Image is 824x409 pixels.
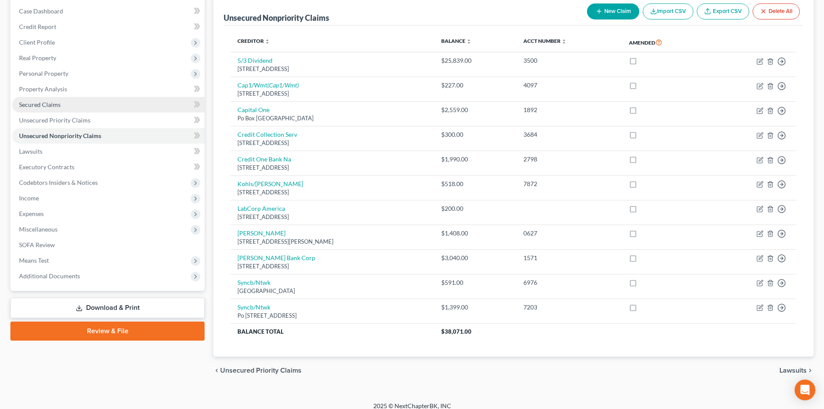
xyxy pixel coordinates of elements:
span: $38,071.00 [441,328,471,335]
div: 7203 [523,303,616,312]
th: Balance Total [231,324,434,339]
div: 6976 [523,278,616,287]
span: Client Profile [19,39,55,46]
a: Credit One Bank Na [237,155,291,163]
a: Credit Collection Serv [237,131,297,138]
span: Property Analysis [19,85,67,93]
button: Lawsuits chevron_right [779,367,814,374]
span: Executory Contracts [19,163,74,171]
a: Lawsuits [12,144,205,159]
div: 4097 [523,81,616,90]
a: Property Analysis [12,81,205,97]
span: Expenses [19,210,44,217]
div: [STREET_ADDRESS] [237,262,427,271]
i: unfold_more [466,39,471,44]
button: Import CSV [643,3,693,19]
a: Balance unfold_more [441,38,471,44]
div: 2798 [523,155,616,164]
div: $227.00 [441,81,509,90]
div: $591.00 [441,278,509,287]
i: chevron_left [213,367,220,374]
div: $2,559.00 [441,106,509,114]
a: LabCorp America [237,205,285,212]
div: [STREET_ADDRESS] [237,164,427,172]
span: Unsecured Priority Claims [220,367,301,374]
span: Real Property [19,54,56,61]
a: Export CSV [697,3,749,19]
a: Syncb/Ntwk [237,303,270,311]
div: [STREET_ADDRESS] [237,188,427,196]
div: [STREET_ADDRESS] [237,90,427,98]
a: Download & Print [10,298,205,318]
div: [STREET_ADDRESS][PERSON_NAME] [237,238,427,246]
div: Po [STREET_ADDRESS] [237,312,427,320]
a: SOFA Review [12,237,205,253]
div: $300.00 [441,130,509,139]
a: Kohls/[PERSON_NAME] [237,180,303,187]
span: Secured Claims [19,101,61,108]
div: 7872 [523,180,616,188]
a: Syncb/Ntwk [237,279,270,286]
div: Open Intercom Messenger [795,380,815,400]
div: $3,040.00 [441,254,509,262]
button: Delete All [753,3,800,19]
div: $518.00 [441,180,509,188]
button: New Claim [587,3,639,19]
a: [PERSON_NAME] Bank Corp [237,254,315,261]
span: Income [19,194,39,202]
div: Po Box [GEOGRAPHIC_DATA] [237,114,427,122]
span: Additional Documents [19,272,80,280]
button: chevron_left Unsecured Priority Claims [213,367,301,374]
i: (Cap1/Wmt) [267,81,299,89]
div: $1,990.00 [441,155,509,164]
div: 0627 [523,229,616,238]
a: Unsecured Priority Claims [12,113,205,128]
div: 3684 [523,130,616,139]
th: Amended [622,32,709,52]
div: [STREET_ADDRESS] [237,65,427,73]
div: $1,408.00 [441,229,509,238]
a: Unsecured Nonpriority Claims [12,128,205,144]
span: Credit Report [19,23,56,30]
span: SOFA Review [19,241,55,248]
a: Review & File [10,322,205,341]
a: Executory Contracts [12,159,205,175]
div: $25,839.00 [441,56,509,65]
span: Unsecured Nonpriority Claims [19,132,101,139]
i: chevron_right [807,367,814,374]
a: Acct Number unfold_more [523,38,567,44]
div: 3500 [523,56,616,65]
a: Credit Report [12,19,205,35]
a: Creditor unfold_more [237,38,270,44]
div: Unsecured Nonpriority Claims [224,13,329,23]
div: $200.00 [441,204,509,213]
span: Unsecured Priority Claims [19,116,90,124]
span: Lawsuits [19,148,42,155]
a: Case Dashboard [12,3,205,19]
div: $1,399.00 [441,303,509,312]
div: [STREET_ADDRESS] [237,213,427,221]
a: Cap1/Wmt(Cap1/Wmt) [237,81,299,89]
span: Lawsuits [779,367,807,374]
div: 1571 [523,254,616,262]
div: [STREET_ADDRESS] [237,139,427,147]
a: [PERSON_NAME] [237,229,285,237]
div: 1892 [523,106,616,114]
a: 5/3 Dividend [237,57,273,64]
div: [GEOGRAPHIC_DATA] [237,287,427,295]
span: Miscellaneous [19,225,58,233]
i: unfold_more [561,39,567,44]
a: Capital One [237,106,269,113]
span: Codebtors Insiders & Notices [19,179,98,186]
span: Personal Property [19,70,68,77]
span: Case Dashboard [19,7,63,15]
span: Means Test [19,257,49,264]
a: Secured Claims [12,97,205,113]
i: unfold_more [265,39,270,44]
